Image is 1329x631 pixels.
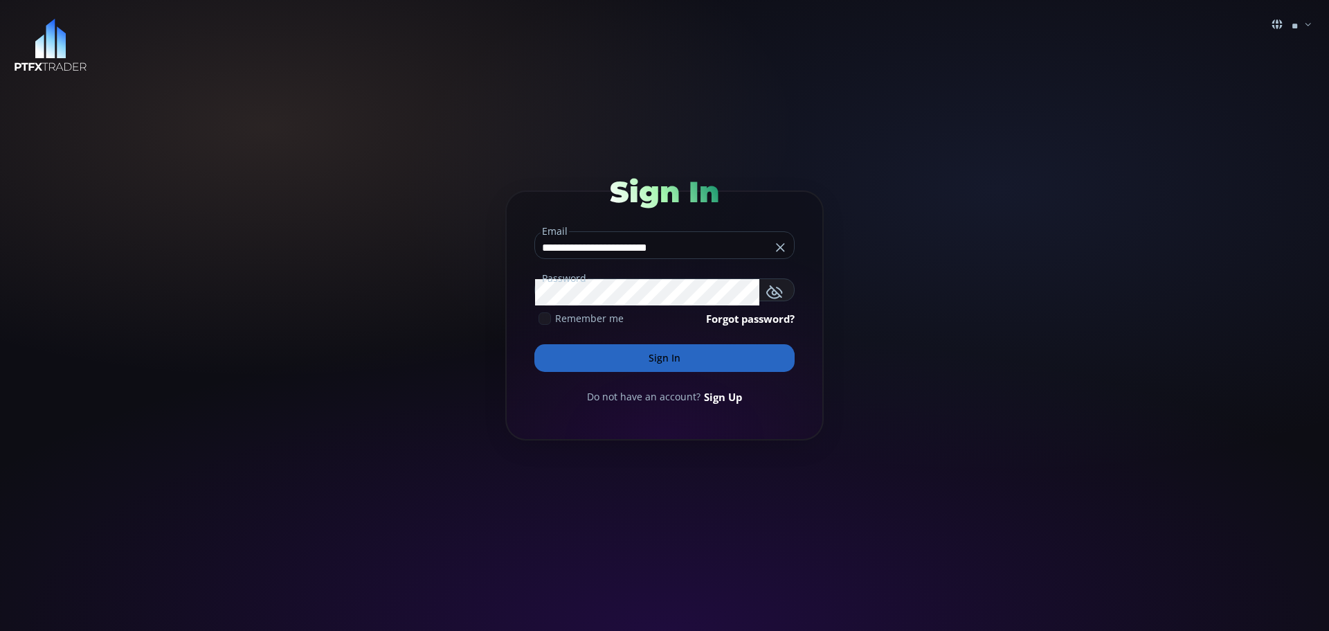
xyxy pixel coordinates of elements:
[706,311,795,326] a: Forgot password?
[555,311,624,326] span: Remember me
[534,389,795,405] div: Do not have an account?
[534,344,795,372] button: Sign In
[610,174,719,210] span: Sign In
[704,389,742,405] a: Sign Up
[14,19,87,72] img: LOGO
